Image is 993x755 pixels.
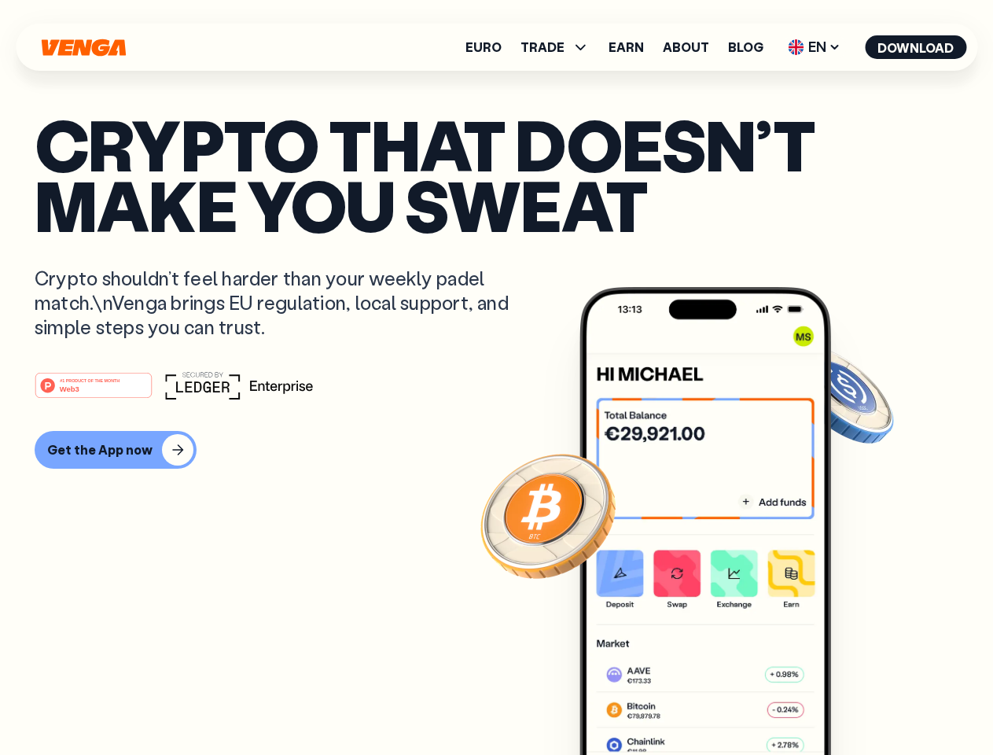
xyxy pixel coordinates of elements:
a: Get the App now [35,431,958,469]
span: TRADE [520,38,590,57]
a: About [663,41,709,53]
p: Crypto shouldn’t feel harder than your weekly padel match.\nVenga brings EU regulation, local sup... [35,266,531,340]
tspan: Web3 [60,384,79,392]
a: Blog [728,41,763,53]
button: Get the App now [35,431,197,469]
div: Get the App now [47,442,153,458]
a: #1 PRODUCT OF THE MONTHWeb3 [35,381,153,402]
a: Earn [609,41,644,53]
a: Euro [465,41,502,53]
tspan: #1 PRODUCT OF THE MONTH [60,377,120,382]
p: Crypto that doesn’t make you sweat [35,114,958,234]
span: TRADE [520,41,565,53]
button: Download [865,35,966,59]
img: Bitcoin [477,444,619,586]
img: USDC coin [784,338,897,451]
span: EN [782,35,846,60]
img: flag-uk [788,39,804,55]
svg: Home [39,39,127,57]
